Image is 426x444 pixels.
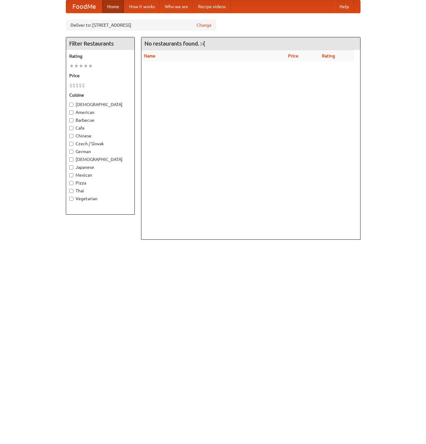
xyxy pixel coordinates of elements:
[69,181,73,185] input: Pizza
[69,109,131,115] label: American
[69,173,73,177] input: Mexican
[69,92,131,98] h5: Cuisine
[72,82,76,89] li: $
[145,40,205,46] ng-pluralize: No restaurants found. :-(
[69,118,73,122] input: Barbecue
[69,101,131,108] label: [DEMOGRAPHIC_DATA]
[69,156,131,163] label: [DEMOGRAPHIC_DATA]
[69,197,73,201] input: Vegetarian
[82,82,85,89] li: $
[79,82,82,89] li: $
[69,125,131,131] label: Cafe
[69,53,131,59] h5: Rating
[66,19,216,31] div: Deliver to: [STREET_ADDRESS]
[88,62,93,69] li: ★
[83,62,88,69] li: ★
[322,53,335,58] a: Rating
[69,134,73,138] input: Chinese
[69,188,131,194] label: Thai
[124,0,160,13] a: How it works
[69,189,73,193] input: Thai
[69,117,131,123] label: Barbecue
[69,165,73,169] input: Japanese
[69,158,73,162] input: [DEMOGRAPHIC_DATA]
[66,37,134,50] h4: Filter Restaurants
[69,141,131,147] label: Czech / Slovak
[69,82,72,89] li: $
[74,62,79,69] li: ★
[288,53,298,58] a: Price
[193,0,231,13] a: Recipe videos
[69,148,131,155] label: German
[69,164,131,170] label: Japanese
[69,150,73,154] input: German
[79,62,83,69] li: ★
[197,22,212,28] a: Change
[69,195,131,202] label: Vegetarian
[76,82,79,89] li: $
[69,103,73,107] input: [DEMOGRAPHIC_DATA]
[66,0,102,13] a: FoodMe
[69,126,73,130] input: Cafe
[334,0,354,13] a: Help
[102,0,124,13] a: Home
[160,0,193,13] a: Who we are
[69,62,74,69] li: ★
[69,172,131,178] label: Mexican
[144,53,155,58] a: Name
[69,72,131,79] h5: Price
[69,133,131,139] label: Chinese
[69,142,73,146] input: Czech / Slovak
[69,110,73,115] input: American
[69,180,131,186] label: Pizza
